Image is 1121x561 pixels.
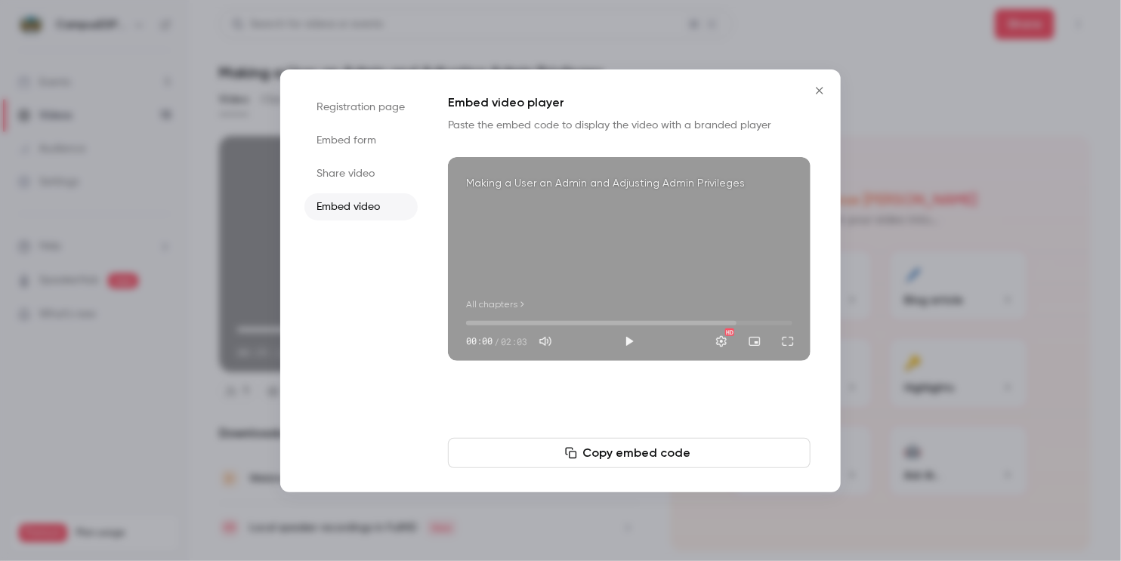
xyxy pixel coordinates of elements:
button: Close [804,76,835,106]
button: Turn on miniplayer [740,326,770,356]
span: 02:03 [501,334,527,348]
li: Embed form [304,127,418,154]
li: Share video [304,160,418,187]
p: Paste the embed code to display the video with a branded player [448,118,811,133]
button: Copy embed code [448,438,811,468]
span: All chapters [466,297,517,311]
button: Mute [530,326,560,356]
span: / [494,334,499,348]
li: Registration page [304,94,418,121]
div: 00:29 [466,334,527,348]
div: HD [725,328,734,336]
h1: Embed video player [448,94,811,112]
li: Embed video [304,193,418,220]
button: Play [614,326,644,356]
button: Full screen [773,326,803,356]
span: 00:00 [466,334,493,348]
button: Settings [706,326,737,356]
